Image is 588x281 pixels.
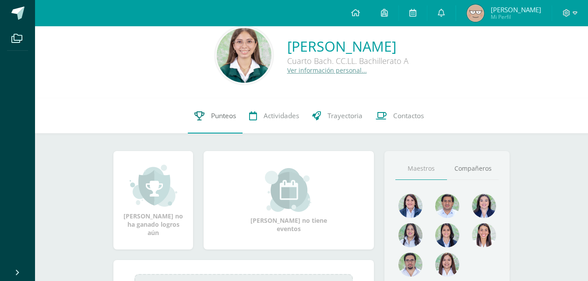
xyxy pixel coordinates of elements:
[211,111,236,120] span: Punteos
[287,66,367,74] a: Ver información personal...
[435,223,459,247] img: d4e0c534ae446c0d00535d3bb96704e9.png
[287,56,408,66] div: Cuarto Bach. CC.LL. Bachillerato A
[265,168,313,212] img: event_small.png
[188,98,243,133] a: Punteos
[398,194,423,218] img: 4477f7ca9110c21fc6bc39c35d56baaa.png
[435,194,459,218] img: 1e7bfa517bf798cc96a9d855bf172288.png
[398,223,423,247] img: 1934cc27df4ca65fd091d7882280e9dd.png
[467,4,484,22] img: 3dd3f3b30ed77a93fc89982ec5dbedb6.png
[491,13,541,21] span: Mi Perfil
[395,158,447,180] a: Maestros
[287,37,408,56] a: [PERSON_NAME]
[491,5,541,14] span: [PERSON_NAME]
[398,253,423,277] img: d7e1be39c7a5a7a89cfb5608a6c66141.png
[369,98,430,133] a: Contactos
[393,111,424,120] span: Contactos
[122,164,184,237] div: [PERSON_NAME] no ha ganado logros aún
[447,158,499,180] a: Compañeros
[306,98,369,133] a: Trayectoria
[264,111,299,120] span: Actividades
[472,223,496,247] img: 38d188cc98c34aa903096de2d1c9671e.png
[130,164,177,207] img: achievement_small.png
[217,28,271,83] img: 40fb2955756e317dfb5ef0591603a0c7.png
[472,194,496,218] img: 468d0cd9ecfcbce804e3ccd48d13f1ad.png
[327,111,363,120] span: Trayectoria
[435,253,459,277] img: 1be4a43e63524e8157c558615cd4c825.png
[243,98,306,133] a: Actividades
[245,168,333,233] div: [PERSON_NAME] no tiene eventos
